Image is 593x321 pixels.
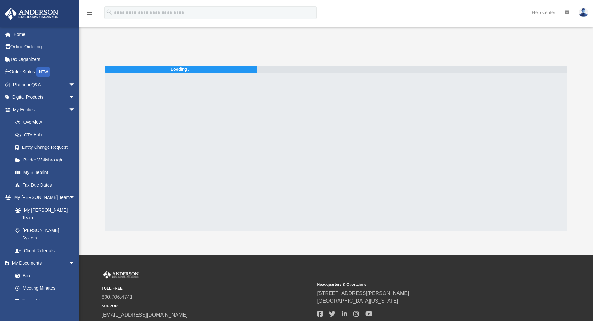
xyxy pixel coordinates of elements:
[4,191,81,204] a: My [PERSON_NAME] Teamarrow_drop_down
[102,303,313,309] small: SUPPORT
[36,67,50,77] div: NEW
[69,78,81,91] span: arrow_drop_down
[9,224,81,244] a: [PERSON_NAME] System
[9,269,78,282] a: Box
[9,166,81,179] a: My Blueprint
[9,179,85,191] a: Tax Due Dates
[4,28,85,41] a: Home
[317,291,409,296] a: [STREET_ADDRESS][PERSON_NAME]
[106,9,113,16] i: search
[102,285,313,291] small: TOLL FREE
[9,282,81,295] a: Meeting Minutes
[69,103,81,116] span: arrow_drop_down
[69,191,81,204] span: arrow_drop_down
[4,78,85,91] a: Platinum Q&Aarrow_drop_down
[4,53,85,66] a: Tax Organizers
[9,154,85,166] a: Binder Walkthrough
[86,9,93,16] i: menu
[69,257,81,270] span: arrow_drop_down
[171,66,192,73] div: Loading ...
[69,91,81,104] span: arrow_drop_down
[317,298,398,304] a: [GEOGRAPHIC_DATA][US_STATE]
[9,294,78,307] a: Forms Library
[4,91,85,104] a: Digital Productsarrow_drop_down
[3,8,60,20] img: Anderson Advisors Platinum Portal
[4,66,85,79] a: Order StatusNEW
[4,103,85,116] a: My Entitiesarrow_drop_down
[102,312,188,318] a: [EMAIL_ADDRESS][DOMAIN_NAME]
[86,12,93,16] a: menu
[9,116,85,129] a: Overview
[579,8,588,17] img: User Pic
[9,128,85,141] a: CTA Hub
[102,271,140,279] img: Anderson Advisors Platinum Portal
[102,294,133,300] a: 800.706.4741
[317,282,528,287] small: Headquarters & Operations
[9,204,78,224] a: My [PERSON_NAME] Team
[9,244,81,257] a: Client Referrals
[4,41,85,53] a: Online Ordering
[4,257,81,270] a: My Documentsarrow_drop_down
[9,141,85,154] a: Entity Change Request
